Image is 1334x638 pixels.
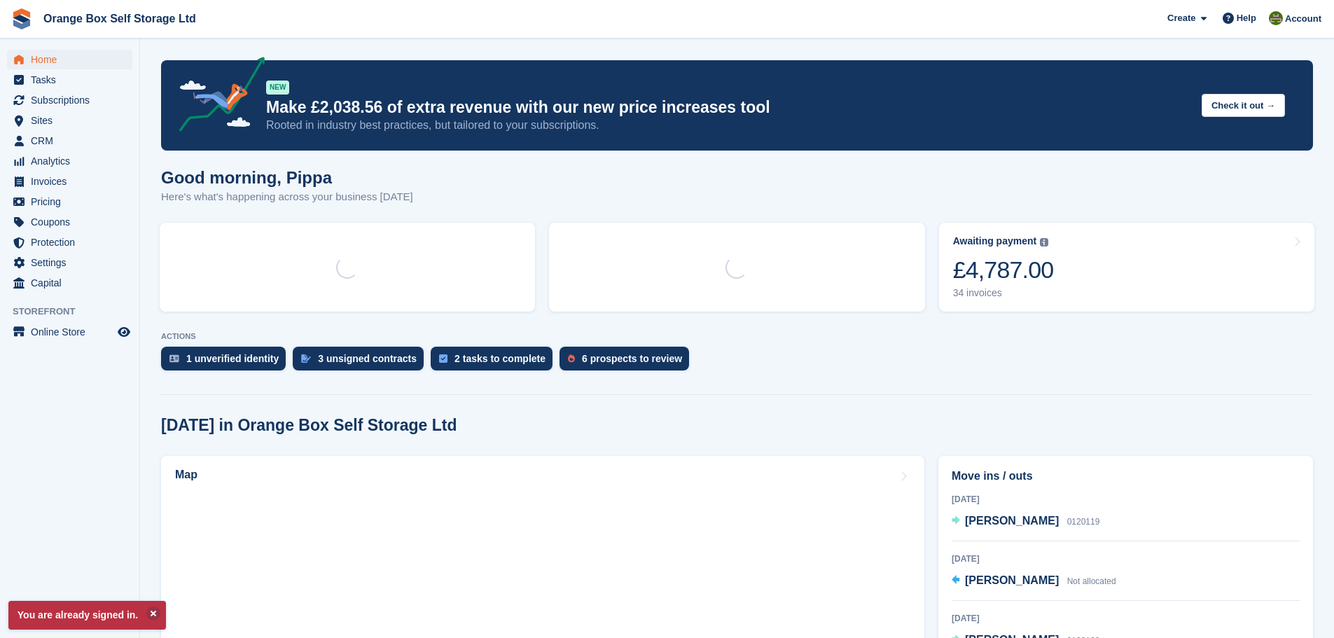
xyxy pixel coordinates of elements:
span: Help [1237,11,1256,25]
div: [DATE] [952,612,1300,625]
span: [PERSON_NAME] [965,574,1059,586]
a: menu [7,192,132,211]
a: 2 tasks to complete [431,347,560,377]
div: 1 unverified identity [186,353,279,364]
span: Subscriptions [31,90,115,110]
h2: Map [175,469,197,481]
a: [PERSON_NAME] Not allocated [952,572,1116,590]
span: Invoices [31,172,115,191]
div: 34 invoices [953,287,1054,299]
a: Preview store [116,324,132,340]
img: prospect-51fa495bee0391a8d652442698ab0144808aea92771e9ea1ae160a38d050c398.svg [568,354,575,363]
img: task-75834270c22a3079a89374b754ae025e5fb1db73e45f91037f5363f120a921f8.svg [439,354,447,363]
a: menu [7,172,132,191]
p: Rooted in industry best practices, but tailored to your subscriptions. [266,118,1190,133]
a: menu [7,131,132,151]
div: NEW [266,81,289,95]
span: Pricing [31,192,115,211]
h2: Move ins / outs [952,468,1300,485]
span: Capital [31,273,115,293]
span: Online Store [31,322,115,342]
h1: Good morning, Pippa [161,168,413,187]
span: Analytics [31,151,115,171]
span: Create [1167,11,1195,25]
h2: [DATE] in Orange Box Self Storage Ltd [161,416,457,435]
span: Tasks [31,70,115,90]
p: Here's what's happening across your business [DATE] [161,189,413,205]
a: 1 unverified identity [161,347,293,377]
p: You are already signed in. [8,601,166,630]
a: menu [7,111,132,130]
span: CRM [31,131,115,151]
span: Protection [31,233,115,252]
span: Not allocated [1067,576,1116,586]
a: Awaiting payment £4,787.00 34 invoices [939,223,1314,312]
span: Sites [31,111,115,130]
a: 6 prospects to review [560,347,696,377]
div: 3 unsigned contracts [318,353,417,364]
img: icon-info-grey-7440780725fd019a000dd9b08b2336e03edf1995a4989e88bcd33f0948082b44.svg [1040,238,1048,247]
a: menu [7,90,132,110]
div: [DATE] [952,493,1300,506]
a: [PERSON_NAME] 0120119 [952,513,1099,531]
div: [DATE] [952,553,1300,565]
img: stora-icon-8386f47178a22dfd0bd8f6a31ec36ba5ce8667c1dd55bd0f319d3a0aa187defe.svg [11,8,32,29]
div: Awaiting payment [953,235,1037,247]
p: ACTIONS [161,332,1313,341]
p: Make £2,038.56 of extra revenue with our new price increases tool [266,97,1190,118]
span: Account [1285,12,1321,26]
div: 2 tasks to complete [454,353,546,364]
a: menu [7,233,132,252]
a: menu [7,50,132,69]
img: contract_signature_icon-13c848040528278c33f63329250d36e43548de30e8caae1d1a13099fd9432cc5.svg [301,354,311,363]
a: menu [7,253,132,272]
a: 3 unsigned contracts [293,347,431,377]
img: verify_identity-adf6edd0f0f0b5bbfe63781bf79b02c33cf7c696d77639b501bdc392416b5a36.svg [169,354,179,363]
span: Home [31,50,115,69]
a: menu [7,151,132,171]
span: Storefront [13,305,139,319]
span: Settings [31,253,115,272]
a: Orange Box Self Storage Ltd [38,7,202,30]
span: [PERSON_NAME] [965,515,1059,527]
img: Pippa White [1269,11,1283,25]
div: £4,787.00 [953,256,1054,284]
a: menu [7,212,132,232]
img: price-adjustments-announcement-icon-8257ccfd72463d97f412b2fc003d46551f7dbcb40ab6d574587a9cd5c0d94... [167,57,265,137]
span: Coupons [31,212,115,232]
a: menu [7,273,132,293]
button: Check it out → [1202,94,1285,117]
a: menu [7,322,132,342]
a: menu [7,70,132,90]
div: 6 prospects to review [582,353,682,364]
span: 0120119 [1067,517,1100,527]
